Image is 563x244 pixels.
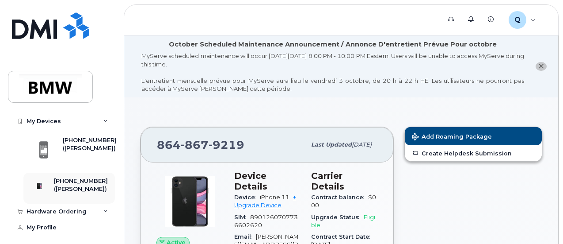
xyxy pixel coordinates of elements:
span: Contract Start Date [311,233,374,240]
span: SIM [234,214,250,221]
span: Device [234,194,260,201]
span: Add Roaming Package [412,133,492,142]
div: MyServe scheduled maintenance will occur [DATE][DATE] 8:00 PM - 10:00 PM Eastern. Users will be u... [141,52,524,93]
span: 9219 [209,138,244,151]
div: October Scheduled Maintenance Announcement / Annonce D'entretient Prévue Pour octobre [169,40,497,49]
button: Add Roaming Package [405,127,542,145]
span: [DATE] [352,141,372,148]
span: Contract balance [311,194,368,201]
span: iPhone 11 [260,194,289,201]
span: 867 [181,138,209,151]
img: iPhone_11.jpg [164,175,217,228]
span: 864 [157,138,244,151]
span: Eligible [311,214,375,229]
span: 8901260707736602620 [234,214,298,229]
iframe: Messenger Launcher [525,205,556,237]
a: Create Helpdesk Submission [405,145,542,161]
button: close notification [536,62,547,71]
span: Email [234,233,256,240]
h3: Device Details [234,170,301,192]
span: Last updated [311,141,352,148]
span: Upgrade Status [311,214,364,221]
h3: Carrier Details [311,170,377,192]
